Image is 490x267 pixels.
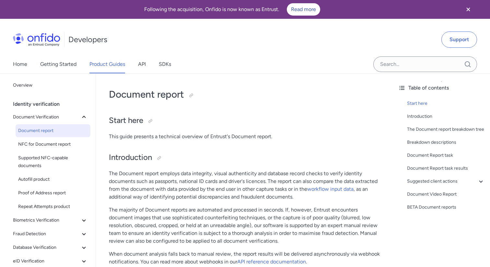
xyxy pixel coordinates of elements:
a: Proof of Address report [16,187,90,200]
a: API reference documentation [237,259,306,265]
button: Fraud Detection [10,227,90,240]
a: Start here [407,100,485,107]
a: Breakdown descriptions [407,139,485,146]
span: Proof of Address report [18,189,88,197]
a: Autofill product [16,173,90,186]
p: The majority of Document reports are automated and processed in seconds. If, however, Entrust enc... [109,206,380,245]
p: When document analysis falls back to manual review, the report results will be delivered asynchro... [109,250,380,266]
div: Identity verification [13,98,93,111]
a: workflow input data [307,186,354,192]
p: The Document report employs data integrity, visual authenticity and database record checks to ver... [109,170,380,201]
span: Document Verification [13,113,80,121]
svg: Close banner [464,6,472,13]
a: Introduction [407,113,485,120]
span: eID Verification [13,257,80,265]
a: Document Report task [407,152,485,159]
span: Database Verification [13,244,80,251]
span: Biometrics Verification [13,216,80,224]
h1: Developers [68,34,107,45]
span: Supported NFC-capable documents [18,154,88,170]
h1: Document report [109,88,380,101]
img: Onfido Logo [13,33,60,46]
button: Document Verification [10,111,90,124]
a: Read more [287,3,320,16]
a: Document report [16,124,90,137]
span: Document report [18,127,88,135]
button: Close banner [456,1,480,18]
p: This guide presents a technical overview of Entrust's Document report. [109,133,380,140]
a: Suggested client actions [407,177,485,185]
span: Repeat Attempts product [18,203,88,211]
a: Document Report task results [407,164,485,172]
h2: Introduction [109,152,380,163]
span: NFC for Document report [18,140,88,148]
a: BETA Document reports [407,203,485,211]
button: Database Verification [10,241,90,254]
a: NFC for Document report [16,138,90,151]
a: API [138,55,146,73]
a: Document Video Report [407,190,485,198]
a: The Document report breakdown tree [407,126,485,133]
button: Biometrics Verification [10,214,90,227]
a: Repeat Attempts product [16,200,90,213]
span: Fraud Detection [13,230,80,238]
a: Product Guides [89,55,125,73]
a: Support [441,31,477,48]
a: Supported NFC-capable documents [16,152,90,172]
input: Onfido search input field [373,56,477,72]
span: Autofill product [18,176,88,183]
span: Overview [13,81,88,89]
a: Overview [10,79,90,92]
a: Home [13,55,27,73]
a: Getting Started [40,55,76,73]
div: Table of contents [398,84,485,92]
div: Following the acquisition, Onfido is now known as Entrust. [8,3,456,16]
h2: Start here [109,115,380,126]
a: SDKs [159,55,171,73]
